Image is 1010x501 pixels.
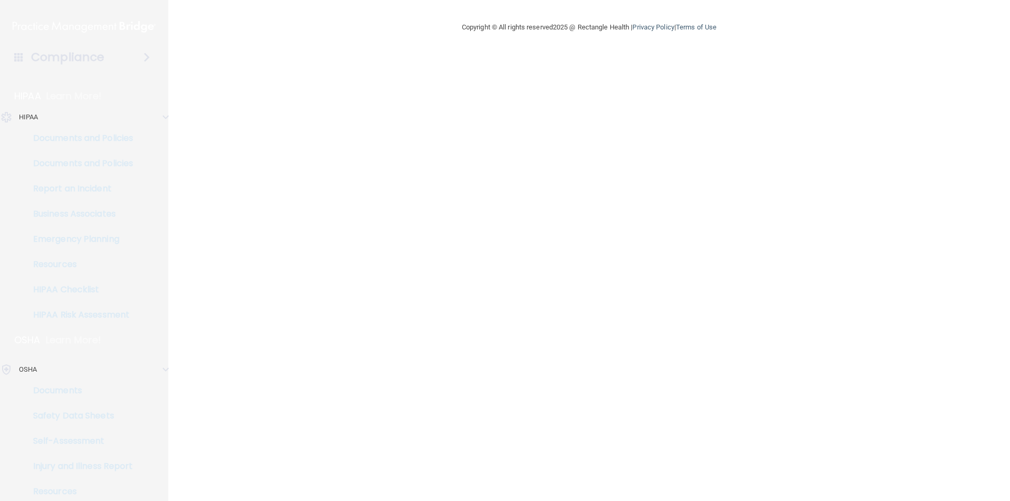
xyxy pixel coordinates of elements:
[676,23,716,31] a: Terms of Use
[632,23,674,31] a: Privacy Policy
[14,334,41,346] p: OSHA
[19,363,37,376] p: OSHA
[31,50,104,65] h4: Compliance
[7,486,150,497] p: Resources
[7,209,150,219] p: Business Associates
[14,90,41,103] p: HIPAA
[7,259,150,270] p: Resources
[46,334,102,346] p: Learn More!
[7,436,150,446] p: Self-Assessment
[7,461,150,472] p: Injury and Illness Report
[7,385,150,396] p: Documents
[7,183,150,194] p: Report an Incident
[397,11,781,44] div: Copyright © All rights reserved 2025 @ Rectangle Health | |
[7,411,150,421] p: Safety Data Sheets
[7,310,150,320] p: HIPAA Risk Assessment
[7,234,150,244] p: Emergency Planning
[13,16,156,37] img: PMB logo
[7,158,150,169] p: Documents and Policies
[7,284,150,295] p: HIPAA Checklist
[7,133,150,144] p: Documents and Policies
[46,90,102,103] p: Learn More!
[19,111,38,124] p: HIPAA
